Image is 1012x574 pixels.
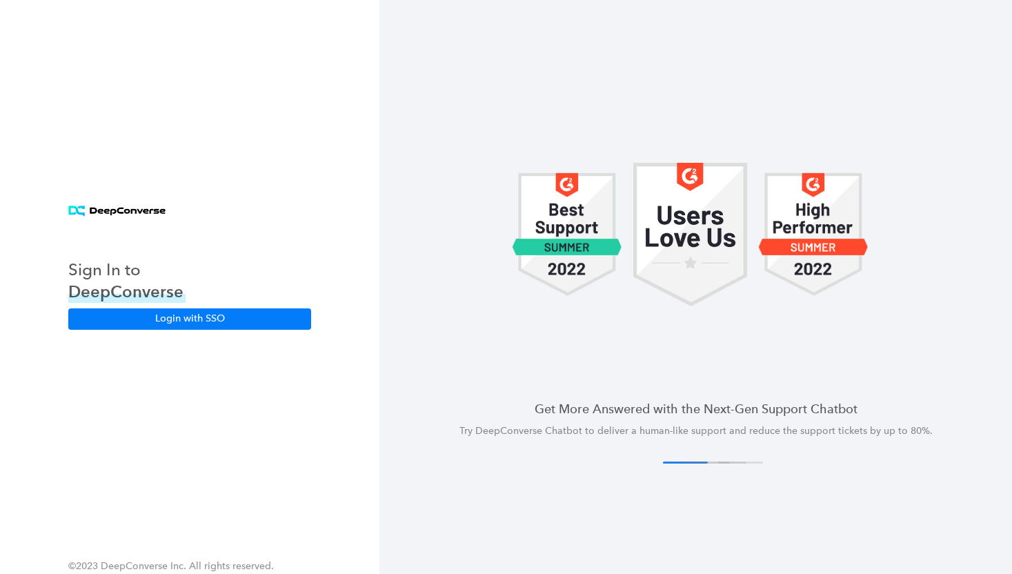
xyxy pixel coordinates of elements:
button: 1 [663,462,708,464]
h3: DeepConverse [68,281,186,303]
img: carousel 1 [633,163,747,306]
h4: Get More Answered with the Next-Gen Support Chatbot [413,400,979,417]
img: carousel 1 [512,163,622,306]
img: horizontal logo [68,206,166,217]
img: carousel 1 [758,163,869,306]
span: Try DeepConverse Chatbot to deliver a human-like support and reduce the support tickets by up to ... [459,425,933,437]
button: 2 [685,462,730,464]
button: 4 [718,462,763,464]
button: 3 [702,462,746,464]
span: ©2023 DeepConverse Inc. All rights reserved. [68,560,274,572]
button: Login with SSO [68,308,311,329]
h3: Sign In to [68,259,186,281]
